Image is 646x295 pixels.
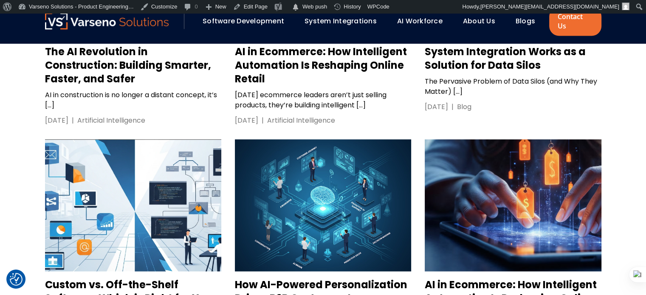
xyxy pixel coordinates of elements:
div: | [448,102,457,112]
h3: The AI Revolution in Construction: Building Smarter, Faster, and Safer [45,45,221,86]
p: AI in construction is no longer a distant concept, it’s […] [45,90,221,110]
a: System Integrations [305,16,377,26]
a: Software Development [203,16,284,26]
div: | [68,115,77,126]
div: About Us [459,14,507,28]
span:  [291,1,300,13]
a: AI Workforce [397,16,443,26]
img: Custom vs. Off-the-Shelf Software: Which is Right for Your Business? [45,139,221,271]
h3: System Integration Works as a Solution for Data Silos [425,45,601,72]
a: Contact Us [549,7,601,36]
div: System Integrations [300,14,389,28]
div: Software Development [198,14,296,28]
img: Revisit consent button [10,273,23,286]
div: [DATE] [425,102,448,112]
span: [PERSON_NAME][EMAIL_ADDRESS][DOMAIN_NAME] [480,3,619,10]
a: Blogs [516,16,535,26]
p: [DATE] ecommerce leaders aren’t just selling products, they’re building intelligent […] [235,90,411,110]
div: [DATE] [45,115,68,126]
a: About Us [463,16,495,26]
img: AI in Ecommerce: How Intelligent Automation Is Reshaping Online Retail [425,139,601,272]
div: | [258,115,267,126]
div: Blog [457,102,471,112]
div: Artificial Intelligence [77,115,145,126]
img: Varseno Solutions – Product Engineering & IT Services [45,13,169,29]
div: Artificial Intelligence [267,115,335,126]
div: [DATE] [235,115,258,126]
p: The Pervasive Problem of Data Silos (and Why They Matter) […] [425,76,601,97]
button: Cookie Settings [10,273,23,286]
div: AI Workforce [393,14,454,28]
a: Varseno Solutions – Product Engineering & IT Services [45,13,169,30]
img: How AI-Powered Personalization Drives B2B Customer Journeys [235,139,411,271]
h3: AI in Ecommerce: How Intelligent Automation Is Reshaping Online Retail [235,45,411,86]
div: Blogs [511,14,547,28]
